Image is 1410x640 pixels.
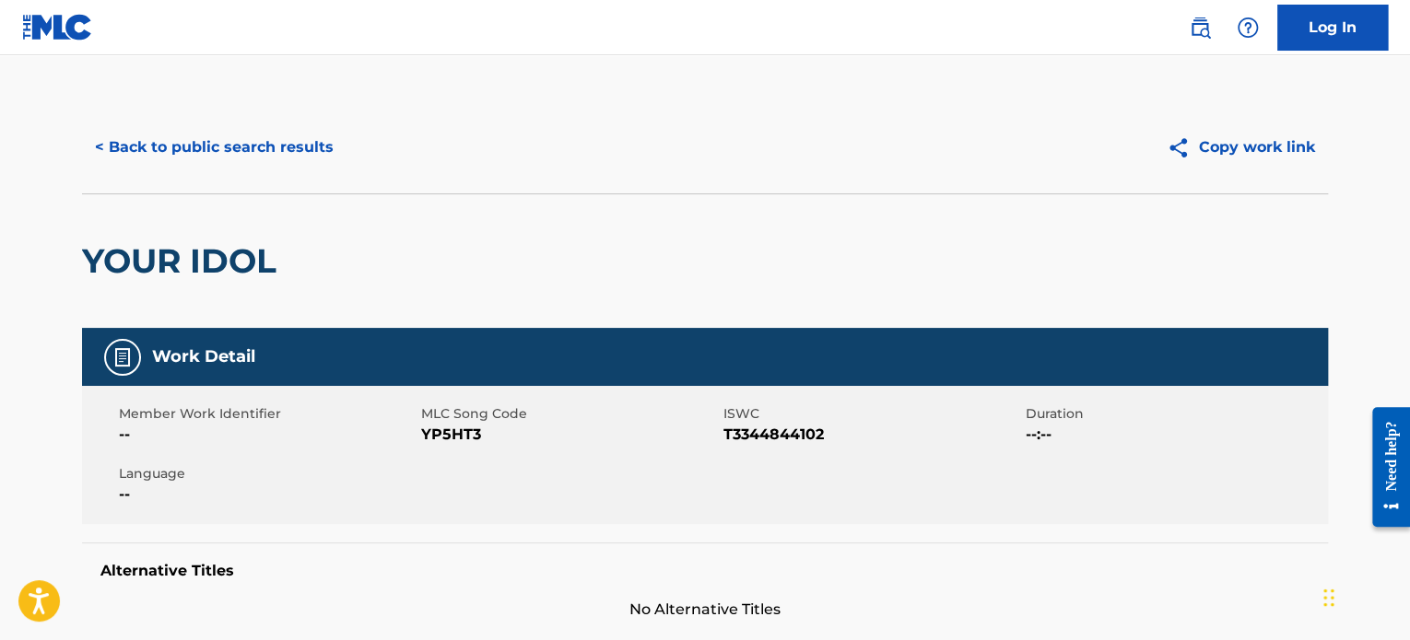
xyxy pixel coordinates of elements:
[100,562,1310,580] h5: Alternative Titles
[82,124,347,170] button: < Back to public search results
[421,424,719,446] span: YP5HT3
[1229,9,1266,46] div: Help
[1181,9,1218,46] a: Public Search
[1189,17,1211,39] img: search
[119,464,417,483] span: Language
[421,404,719,424] span: MLC Song Code
[82,240,286,282] h2: YOUR IDOL
[1167,136,1199,159] img: Copy work link
[1323,570,1334,625] div: Drag
[1277,5,1388,51] a: Log In
[119,424,417,446] span: --
[1026,404,1323,424] span: Duration
[82,599,1328,621] span: No Alternative Titles
[723,424,1021,446] span: T3344844102
[152,346,255,367] h5: Work Detail
[1026,424,1323,446] span: --:--
[1154,124,1328,170] button: Copy work link
[1318,552,1410,640] iframe: Chat Widget
[119,404,417,424] span: Member Work Identifier
[22,14,93,41] img: MLC Logo
[723,404,1021,424] span: ISWC
[119,483,417,506] span: --
[1358,393,1410,541] iframe: Resource Center
[112,346,134,368] img: Work Detail
[1237,17,1259,39] img: help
